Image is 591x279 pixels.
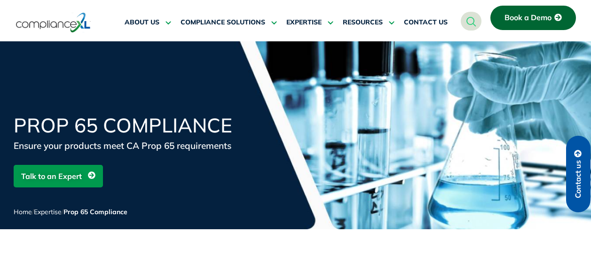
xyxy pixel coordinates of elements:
[34,208,62,216] a: Expertise
[461,12,481,31] a: navsearch-button
[14,208,32,216] a: Home
[286,18,322,27] span: EXPERTISE
[566,136,591,212] a: Contact us
[63,208,127,216] span: Prop 65 Compliance
[14,165,103,187] a: Talk to an Expert
[343,18,383,27] span: RESOURCES
[14,116,239,135] h1: Prop 65 Compliance
[125,11,171,34] a: ABOUT US
[490,6,576,30] a: Book a Demo
[504,14,552,22] span: Book a Demo
[404,18,448,27] span: CONTACT US
[286,11,333,34] a: EXPERTISE
[404,11,448,34] a: CONTACT US
[21,167,82,185] span: Talk to an Expert
[14,139,239,152] div: Ensure your products meet CA Prop 65 requirements
[343,11,394,34] a: RESOURCES
[181,18,265,27] span: COMPLIANCE SOLUTIONS
[14,208,127,216] span: / /
[181,11,277,34] a: COMPLIANCE SOLUTIONS
[125,18,159,27] span: ABOUT US
[574,160,583,198] span: Contact us
[16,12,91,33] img: logo-one.svg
